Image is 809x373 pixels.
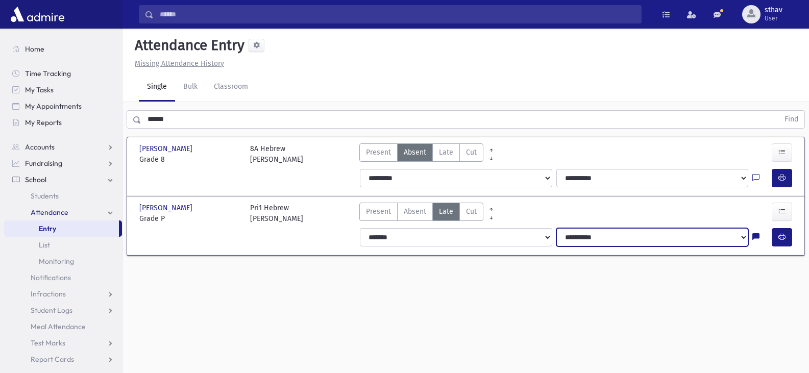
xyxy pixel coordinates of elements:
a: My Reports [4,114,122,131]
div: AttTypes [359,203,483,224]
span: My Appointments [25,102,82,111]
span: Absent [404,147,426,158]
span: Late [439,206,453,217]
a: My Appointments [4,98,122,114]
a: List [4,237,122,253]
span: Time Tracking [25,69,71,78]
span: Absent [404,206,426,217]
span: Infractions [31,289,66,299]
span: Present [366,206,391,217]
span: School [25,175,46,184]
a: My Tasks [4,82,122,98]
a: Test Marks [4,335,122,351]
a: Accounts [4,139,122,155]
a: Students [4,188,122,204]
span: Grade P [139,213,240,224]
span: sthav [765,6,782,14]
span: Students [31,191,59,201]
span: Report Cards [31,355,74,364]
a: Infractions [4,286,122,302]
a: Student Logs [4,302,122,318]
span: Student Logs [31,306,72,315]
a: Monitoring [4,253,122,269]
a: Time Tracking [4,65,122,82]
a: Classroom [206,73,256,102]
span: Notifications [31,273,71,282]
span: My Reports [25,118,62,127]
span: User [765,14,782,22]
span: Fundraising [25,159,62,168]
span: My Tasks [25,85,54,94]
a: Meal Attendance [4,318,122,335]
input: Search [154,5,641,23]
a: Attendance [4,204,122,220]
span: List [39,240,50,250]
span: Accounts [25,142,55,152]
a: Single [139,73,175,102]
div: 8A Hebrew [PERSON_NAME] [250,143,303,165]
span: Test Marks [31,338,65,347]
a: Notifications [4,269,122,286]
a: Missing Attendance History [131,59,224,68]
span: Attendance [31,208,68,217]
div: AttTypes [359,143,483,165]
span: [PERSON_NAME] [139,143,194,154]
a: Entry [4,220,119,237]
span: Present [366,147,391,158]
a: Fundraising [4,155,122,171]
h5: Attendance Entry [131,37,244,54]
span: Late [439,147,453,158]
a: Report Cards [4,351,122,367]
u: Missing Attendance History [135,59,224,68]
a: School [4,171,122,188]
span: Meal Attendance [31,322,86,331]
span: [PERSON_NAME] [139,203,194,213]
span: Cut [466,147,477,158]
span: Entry [39,224,56,233]
button: Find [778,111,804,128]
a: Home [4,41,122,57]
div: Pri1 Hebrew [PERSON_NAME] [250,203,303,224]
img: AdmirePro [8,4,67,24]
span: Monitoring [39,257,74,266]
a: Bulk [175,73,206,102]
span: Grade 8 [139,154,240,165]
span: Home [25,44,44,54]
span: Cut [466,206,477,217]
